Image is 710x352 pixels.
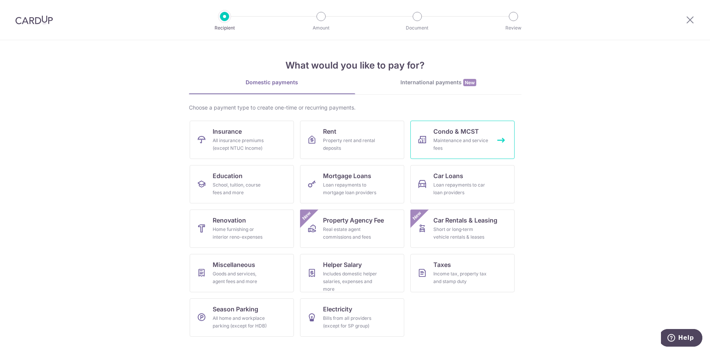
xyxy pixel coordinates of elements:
[433,137,489,152] div: Maintenance and service fees
[463,79,476,86] span: New
[300,121,404,159] a: RentProperty rent and rental deposits
[410,121,515,159] a: Condo & MCSTMaintenance and service fees
[213,260,255,269] span: Miscellaneous
[189,104,521,111] div: Choose a payment type to create one-time or recurring payments.
[190,298,294,337] a: Season ParkingAll home and workplace parking (except for HDB)
[433,171,463,180] span: Car Loans
[433,270,489,285] div: Income tax, property tax and stamp duty
[300,210,313,222] span: New
[213,137,268,152] div: All insurance premiums (except NTUC Income)
[300,254,404,292] a: Helper SalaryIncludes domestic helper salaries, expenses and more
[410,210,423,222] span: New
[213,270,268,285] div: Goods and services, agent fees and more
[485,24,542,32] p: Review
[196,24,253,32] p: Recipient
[190,121,294,159] a: InsuranceAll insurance premiums (except NTUC Income)
[213,314,268,330] div: All home and workplace parking (except for HDB)
[323,305,352,314] span: Electricity
[410,165,515,203] a: Car LoansLoan repayments to car loan providers
[190,254,294,292] a: MiscellaneousGoods and services, agent fees and more
[433,226,489,241] div: Short or long‑term vehicle rentals & leases
[323,171,371,180] span: Mortgage Loans
[213,226,268,241] div: Home furnishing or interior reno-expenses
[410,210,515,248] a: Car Rentals & LeasingShort or long‑term vehicle rentals & leasesNew
[300,210,404,248] a: Property Agency FeeReal estate agent commissions and feesNew
[433,216,497,225] span: Car Rentals & Leasing
[213,171,243,180] span: Education
[433,260,451,269] span: Taxes
[300,298,404,337] a: ElectricityBills from all providers (except for SP group)
[17,5,33,12] span: Help
[189,79,355,86] div: Domestic payments
[661,329,702,348] iframe: Opens a widget where you can find more information
[323,137,378,152] div: Property rent and rental deposits
[389,24,446,32] p: Document
[190,210,294,248] a: RenovationHome furnishing or interior reno-expenses
[433,127,479,136] span: Condo & MCST
[355,79,521,87] div: International payments
[323,226,378,241] div: Real estate agent commissions and fees
[323,181,378,196] div: Loan repayments to mortgage loan providers
[323,260,362,269] span: Helper Salary
[189,59,521,72] h4: What would you like to pay for?
[323,216,384,225] span: Property Agency Fee
[433,181,489,196] div: Loan repayments to car loan providers
[323,127,336,136] span: Rent
[213,216,246,225] span: Renovation
[15,15,53,25] img: CardUp
[410,254,515,292] a: TaxesIncome tax, property tax and stamp duty
[300,165,404,203] a: Mortgage LoansLoan repayments to mortgage loan providers
[213,305,258,314] span: Season Parking
[323,314,378,330] div: Bills from all providers (except for SP group)
[213,127,242,136] span: Insurance
[293,24,349,32] p: Amount
[213,181,268,196] div: School, tuition, course fees and more
[190,165,294,203] a: EducationSchool, tuition, course fees and more
[323,270,378,293] div: Includes domestic helper salaries, expenses and more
